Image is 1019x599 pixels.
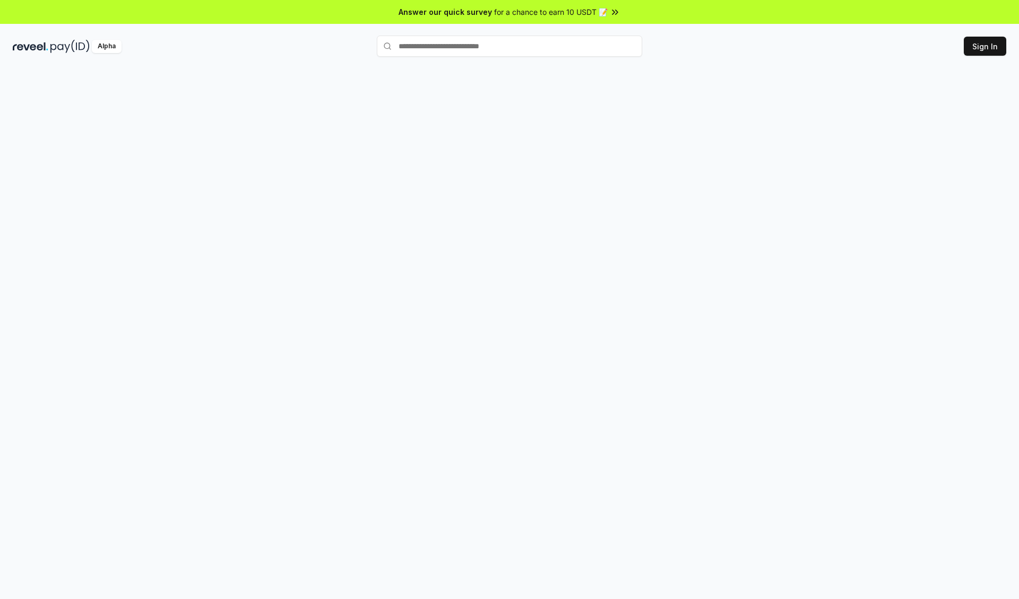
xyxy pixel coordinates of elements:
span: Answer our quick survey [399,6,492,18]
div: Alpha [92,40,122,53]
img: reveel_dark [13,40,48,53]
img: pay_id [50,40,90,53]
button: Sign In [964,37,1006,56]
span: for a chance to earn 10 USDT 📝 [494,6,608,18]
